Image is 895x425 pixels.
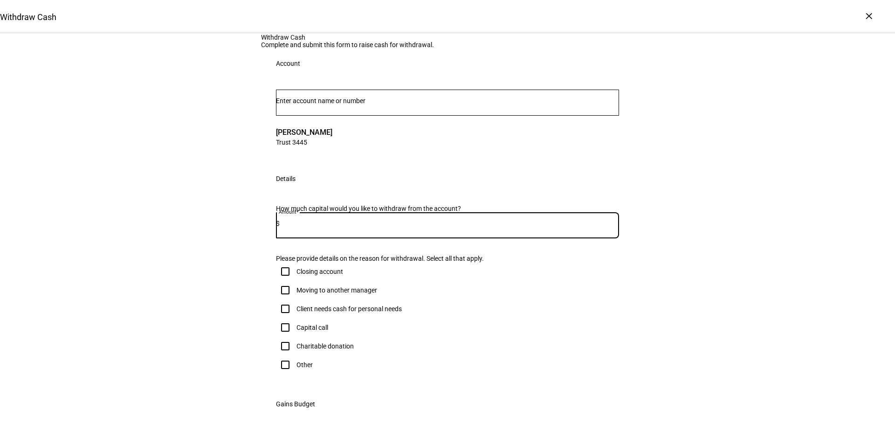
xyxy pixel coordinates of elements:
[296,361,313,369] div: Other
[296,324,328,331] div: Capital call
[276,60,300,67] div: Account
[276,400,315,408] div: Gains Budget
[276,220,280,227] span: $
[296,305,402,313] div: Client needs cash for personal needs
[276,255,619,262] div: Please provide details on the reason for withdrawal. Select all that apply.
[276,175,296,182] div: Details
[279,209,298,215] mat-label: Amount*
[276,138,332,146] span: Trust 3445
[276,205,619,212] div: How much capital would you like to withdraw from the account?
[296,342,354,350] div: Charitable donation
[276,97,619,105] input: Number
[296,268,343,275] div: Closing account
[861,8,876,23] div: ×
[261,34,634,41] div: Withdraw Cash
[261,41,634,49] div: Complete and submit this form to raise cash for withdrawal.
[276,127,332,138] span: [PERSON_NAME]
[296,286,377,294] div: Moving to another manager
